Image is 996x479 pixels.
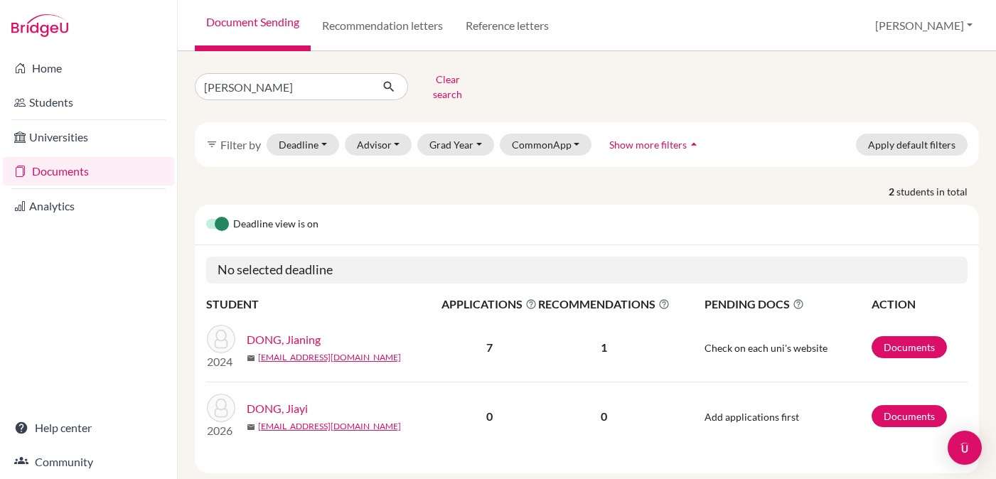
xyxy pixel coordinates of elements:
[207,422,235,439] p: 2026
[233,216,318,233] span: Deadline view is on
[538,408,670,425] p: 0
[705,411,799,423] span: Add applications first
[206,139,218,150] i: filter_list
[345,134,412,156] button: Advisor
[267,134,339,156] button: Deadline
[3,192,174,220] a: Analytics
[3,123,174,151] a: Universities
[486,340,493,354] b: 7
[258,351,401,364] a: [EMAIL_ADDRESS][DOMAIN_NAME]
[871,295,968,313] th: ACTION
[948,431,982,465] div: Open Intercom Messenger
[538,296,670,313] span: RECOMMENDATIONS
[872,405,947,427] a: Documents
[869,12,979,39] button: [PERSON_NAME]
[687,137,701,151] i: arrow_drop_up
[597,134,713,156] button: Show more filtersarrow_drop_up
[206,257,968,284] h5: No selected deadline
[247,400,308,417] a: DONG, Jiayi
[408,68,487,105] button: Clear search
[889,184,896,199] strong: 2
[207,353,235,370] p: 2024
[195,73,371,100] input: Find student by name...
[538,339,670,356] p: 1
[441,296,537,313] span: APPLICATIONS
[3,54,174,82] a: Home
[872,336,947,358] a: Documents
[856,134,968,156] button: Apply default filters
[500,134,592,156] button: CommonApp
[896,184,979,199] span: students in total
[207,325,235,353] img: DONG, Jianing
[247,423,255,431] span: mail
[609,139,687,151] span: Show more filters
[3,88,174,117] a: Students
[258,420,401,433] a: [EMAIL_ADDRESS][DOMAIN_NAME]
[417,134,494,156] button: Grad Year
[207,394,235,422] img: DONG, Jiayi
[3,157,174,185] a: Documents
[220,138,261,151] span: Filter by
[247,354,255,362] span: mail
[206,295,441,313] th: STUDENT
[3,414,174,442] a: Help center
[705,342,828,354] span: Check on each uni's website
[11,14,68,37] img: Bridge-U
[3,448,174,476] a: Community
[705,296,869,313] span: PENDING DOCS
[486,409,493,423] b: 0
[247,331,321,348] a: DONG, Jianing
